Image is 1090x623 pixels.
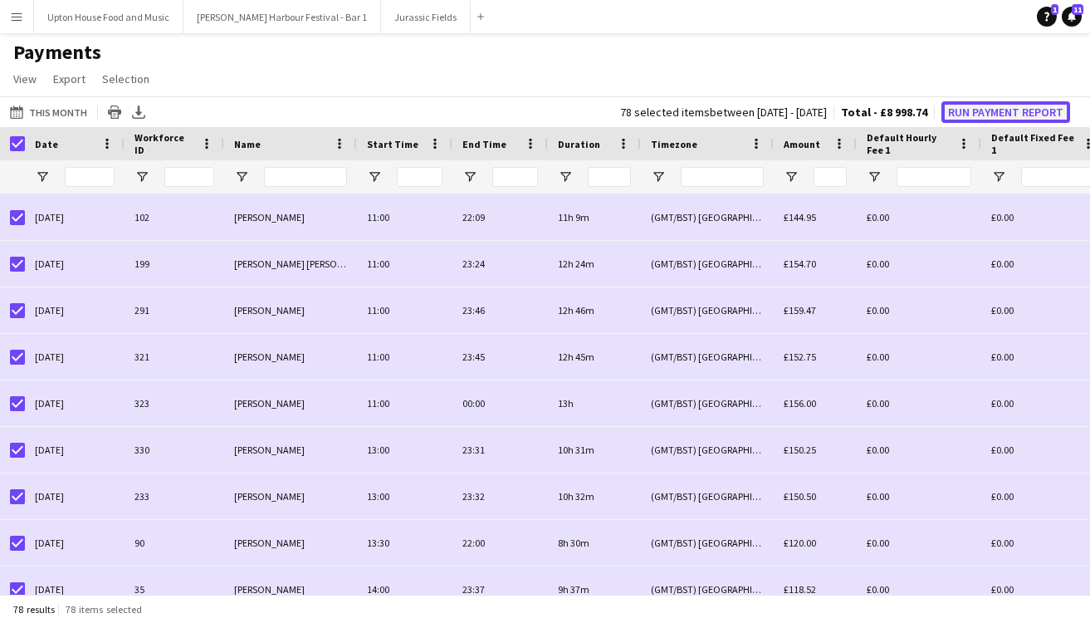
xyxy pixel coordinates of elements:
span: Total - £8 998.74 [841,105,927,120]
span: [PERSON_NAME] [234,351,305,363]
span: [PERSON_NAME] [234,490,305,503]
a: View [7,68,43,90]
span: Workforce ID [134,131,194,156]
input: Start Time Filter Input [397,167,442,187]
div: [DATE] [25,334,125,380]
input: Name Filter Input [264,167,347,187]
div: 14:00 [357,567,452,612]
div: 00:00 [452,380,548,426]
a: Selection [95,68,156,90]
span: Start Time [367,138,418,150]
div: 23:45 [452,334,548,380]
span: 11 [1072,4,1083,15]
div: (GMT/BST) [GEOGRAPHIC_DATA] [641,427,774,473]
span: Default Hourly Fee 1 [867,131,951,156]
span: £150.25 [784,444,816,456]
div: (GMT/BST) [GEOGRAPHIC_DATA] [641,287,774,333]
div: 23:24 [452,241,548,287]
button: Run Payment Report [941,101,1070,123]
div: [DATE] [25,520,125,566]
button: Open Filter Menu [558,169,573,184]
app-action-btn: Export XLSX [129,102,149,122]
button: Jurassic Fields [381,1,471,33]
div: 11:00 [357,380,452,426]
div: 10h 32m [548,473,641,519]
a: Export [46,68,92,90]
span: Duration [558,138,600,150]
div: 291 [125,287,224,333]
span: 78 items selected [66,603,142,616]
button: This Month [7,102,90,122]
div: 23:32 [452,473,548,519]
span: £150.50 [784,490,816,503]
span: Selection [102,71,149,86]
span: £154.70 [784,258,816,270]
button: Open Filter Menu [234,169,249,184]
div: 22:09 [452,194,548,240]
span: [PERSON_NAME] [234,304,305,316]
button: Open Filter Menu [651,169,666,184]
div: 13h [548,380,641,426]
div: £0.00 [857,287,981,333]
div: [DATE] [25,427,125,473]
app-action-btn: Print [105,102,125,122]
div: (GMT/BST) [GEOGRAPHIC_DATA] [641,520,774,566]
button: Open Filter Menu [991,169,1006,184]
div: 8h 30m [548,520,641,566]
span: [PERSON_NAME] [234,211,305,223]
span: £120.00 [784,537,816,549]
div: (GMT/BST) [GEOGRAPHIC_DATA] [641,380,774,426]
input: End Time Filter Input [492,167,538,187]
div: 12h 46m [548,287,641,333]
input: Timezone Filter Input [681,167,764,187]
div: £0.00 [857,520,981,566]
div: 11:00 [357,194,452,240]
div: 13:00 [357,473,452,519]
div: 12h 24m [548,241,641,287]
span: View [13,71,37,86]
div: (GMT/BST) [GEOGRAPHIC_DATA] [641,194,774,240]
div: 13:00 [357,427,452,473]
span: [PERSON_NAME] [234,397,305,410]
div: 11:00 [357,334,452,380]
span: Name [234,138,261,150]
input: Date Filter Input [65,167,115,187]
button: Open Filter Menu [867,169,882,184]
div: [DATE] [25,241,125,287]
span: Export [53,71,86,86]
div: £0.00 [857,194,981,240]
div: 323 [125,380,224,426]
div: (GMT/BST) [GEOGRAPHIC_DATA] [641,241,774,287]
span: £144.95 [784,211,816,223]
div: (GMT/BST) [GEOGRAPHIC_DATA] [641,567,774,612]
button: Upton House Food and Music [34,1,183,33]
div: [DATE] [25,473,125,519]
a: 11 [1062,7,1082,27]
a: 1 [1037,7,1057,27]
span: 1 [1051,4,1058,15]
span: Amount [784,138,820,150]
div: 10h 31m [548,427,641,473]
div: 23:37 [452,567,548,612]
div: £0.00 [857,473,981,519]
span: End Time [462,138,506,150]
span: [PERSON_NAME] [234,444,305,456]
input: Workforce ID Filter Input [164,167,214,187]
div: 330 [125,427,224,473]
button: Open Filter Menu [367,169,382,184]
div: [DATE] [25,194,125,240]
div: (GMT/BST) [GEOGRAPHIC_DATA] [641,473,774,519]
div: £0.00 [857,334,981,380]
span: £156.00 [784,397,816,410]
div: 35 [125,567,224,612]
div: £0.00 [857,380,981,426]
input: Amount Filter Input [814,167,847,187]
span: Date [35,138,58,150]
button: Open Filter Menu [134,169,149,184]
div: 9h 37m [548,567,641,612]
div: £0.00 [857,427,981,473]
div: 23:31 [452,427,548,473]
span: Timezone [651,138,697,150]
div: 11h 9m [548,194,641,240]
div: [DATE] [25,287,125,333]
